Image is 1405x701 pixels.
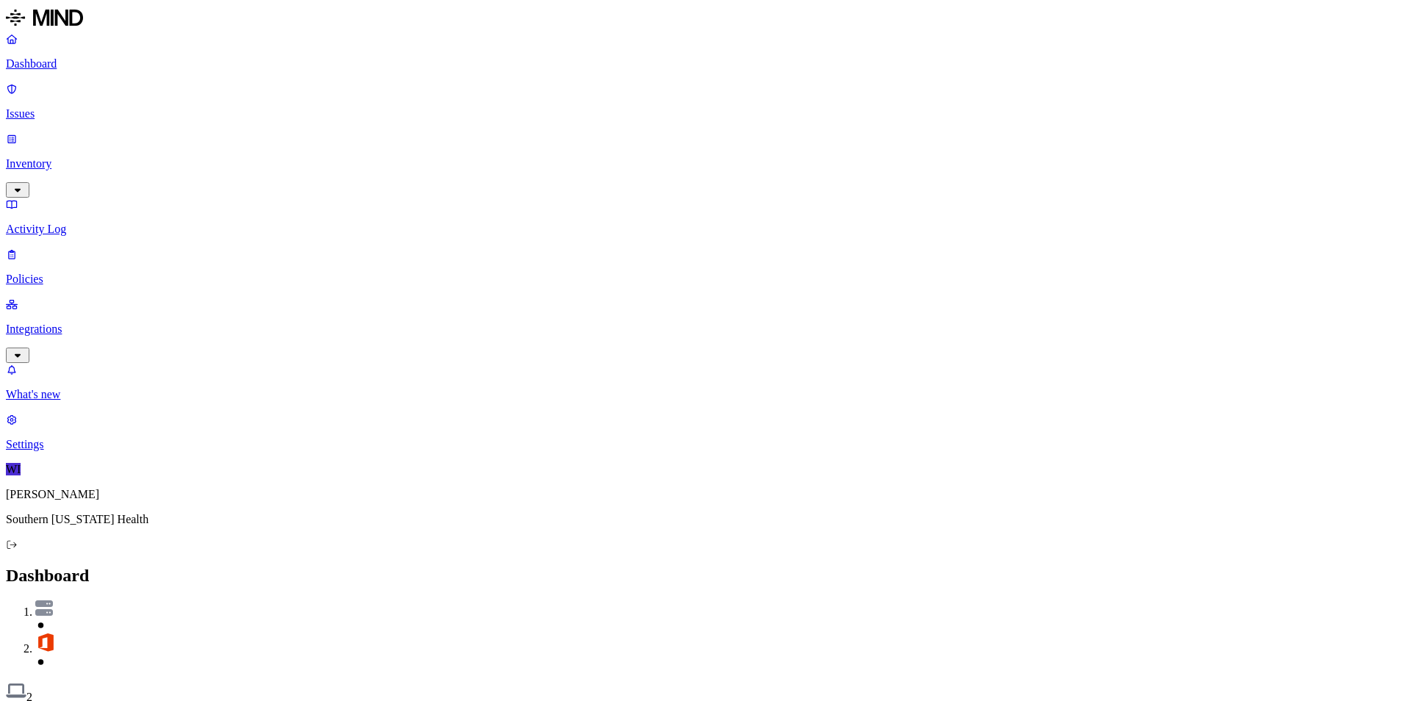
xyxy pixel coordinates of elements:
a: Integrations [6,298,1399,361]
img: office-365.svg [35,632,56,653]
p: Inventory [6,157,1399,170]
p: Dashboard [6,57,1399,71]
img: MIND [6,6,83,29]
img: endpoint.svg [6,680,26,701]
a: What's new [6,363,1399,401]
h2: Dashboard [6,566,1399,586]
a: Settings [6,413,1399,451]
a: Dashboard [6,32,1399,71]
p: Southern [US_STATE] Health [6,513,1399,526]
p: Issues [6,107,1399,121]
p: What's new [6,388,1399,401]
a: Activity Log [6,198,1399,236]
p: Settings [6,438,1399,451]
a: Issues [6,82,1399,121]
a: Inventory [6,132,1399,195]
img: azure-files.svg [35,600,53,616]
a: Policies [6,248,1399,286]
span: WI [6,463,21,475]
p: Policies [6,273,1399,286]
p: Activity Log [6,223,1399,236]
p: Integrations [6,323,1399,336]
a: MIND [6,6,1399,32]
